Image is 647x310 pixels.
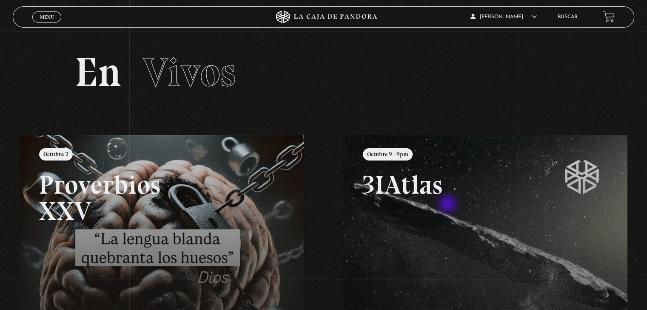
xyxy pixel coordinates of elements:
[37,21,57,27] span: Cerrar
[470,14,537,20] span: [PERSON_NAME]
[558,14,578,20] a: Buscar
[143,48,236,96] span: Vivos
[40,14,54,20] span: Menu
[603,11,615,23] a: View your shopping cart
[75,52,572,93] h2: En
